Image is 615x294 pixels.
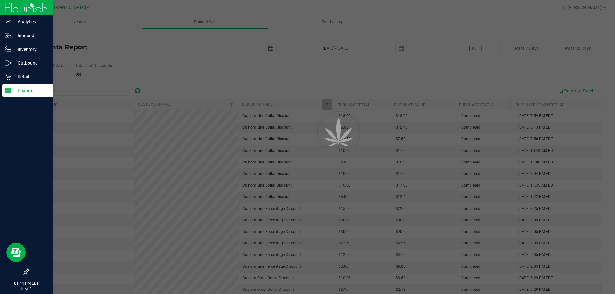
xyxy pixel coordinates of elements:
[3,286,50,291] p: [DATE]
[5,60,11,66] inline-svg: Outbound
[11,59,50,67] p: Outbound
[11,32,50,39] p: Inbound
[5,32,11,39] inline-svg: Inbound
[11,45,50,53] p: Inventory
[6,243,26,262] iframe: Resource center
[5,19,11,25] inline-svg: Analytics
[3,281,50,286] p: 01:44 PM EDT
[5,46,11,52] inline-svg: Inventory
[5,87,11,94] inline-svg: Reports
[11,87,50,94] p: Reports
[11,73,50,81] p: Retail
[5,74,11,80] inline-svg: Retail
[11,18,50,26] p: Analytics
